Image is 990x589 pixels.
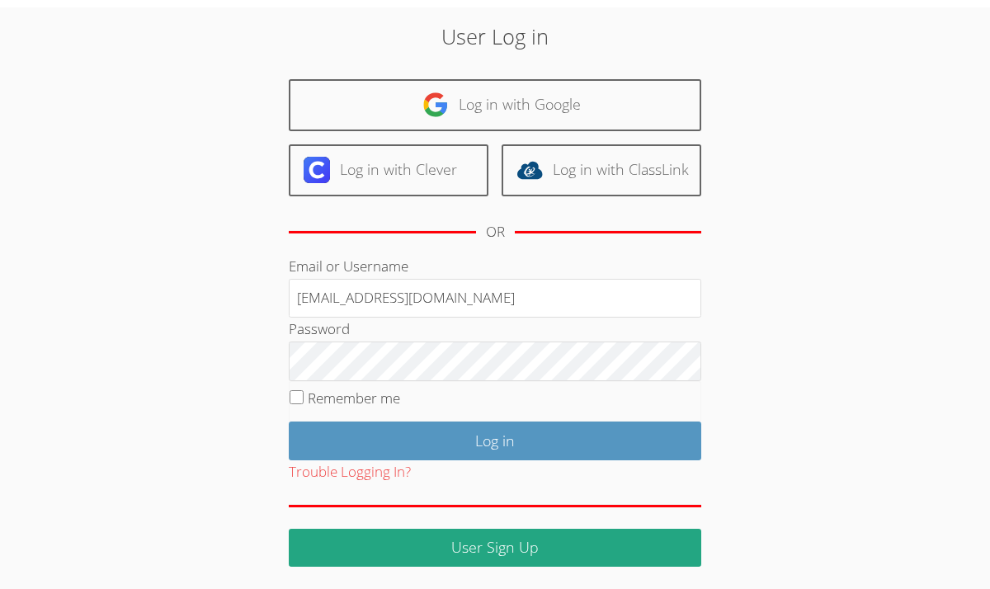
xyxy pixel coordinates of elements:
[289,257,408,276] label: Email or Username
[486,220,505,244] div: OR
[289,319,350,338] label: Password
[289,529,701,568] a: User Sign Up
[304,157,330,183] img: clever-logo-6eab21bc6e7a338710f1a6ff85c0baf02591cd810cc4098c63d3a4b26e2feb20.svg
[289,144,488,196] a: Log in with Clever
[308,389,400,408] label: Remember me
[289,79,701,131] a: Log in with Google
[422,92,449,118] img: google-logo-50288ca7cdecda66e5e0955fdab243c47b7ad437acaf1139b6f446037453330a.svg
[228,21,762,52] h2: User Log in
[502,144,701,196] a: Log in with ClassLink
[516,157,543,183] img: classlink-logo-d6bb404cc1216ec64c9a2012d9dc4662098be43eaf13dc465df04b49fa7ab582.svg
[289,422,701,460] input: Log in
[289,460,411,484] button: Trouble Logging In?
